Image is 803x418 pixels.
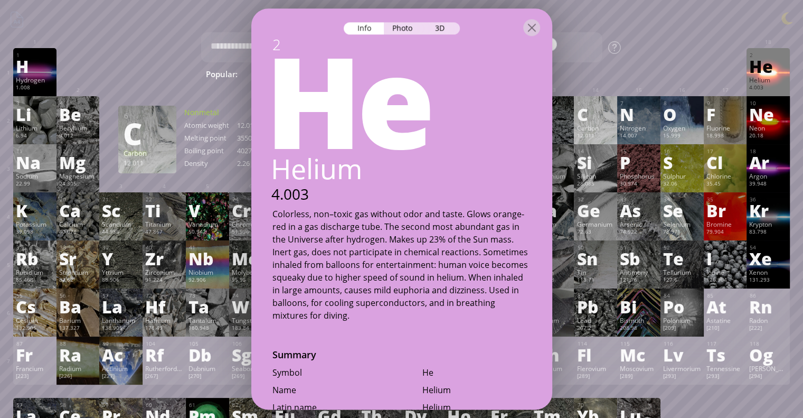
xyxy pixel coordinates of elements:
[534,298,572,315] div: Tl
[534,244,572,251] div: 49
[534,373,572,381] div: [286]
[577,364,615,373] div: Flerovium
[146,244,183,251] div: 40
[663,268,701,276] div: Tellurium
[663,373,701,381] div: [293]
[577,373,615,381] div: [289]
[620,132,658,141] div: 14.007
[184,133,237,143] div: Melting point
[663,276,701,285] div: 127.6
[620,316,658,324] div: Bismuth
[16,106,54,123] div: Li
[750,244,787,251] div: 54
[251,348,552,367] div: Summary
[534,124,572,132] div: Boron
[232,196,270,203] div: 24
[272,367,402,378] div: Symbol
[16,154,54,171] div: Na
[145,220,183,228] div: Titanium
[620,154,658,171] div: P
[189,292,226,299] div: 73
[707,292,744,299] div: 85
[749,276,787,285] div: 131.293
[577,148,615,155] div: 14
[102,364,140,373] div: Actinium
[422,402,531,413] div: Helium
[706,202,744,219] div: Br
[272,402,402,413] div: Latin name
[232,346,270,363] div: Sg
[707,340,744,347] div: 117
[188,228,226,237] div: 50.942
[664,244,701,251] div: 52
[102,202,140,219] div: Sc
[16,220,54,228] div: Potassium
[102,250,140,267] div: Y
[145,364,183,373] div: Rutherfordium
[534,106,572,123] div: B
[102,228,140,237] div: 44.956
[102,340,140,347] div: 89
[102,324,140,333] div: 138.905
[232,202,270,219] div: Cr
[706,180,744,189] div: 35.45
[232,324,270,333] div: 183.84
[201,32,602,62] textarea: To enrich screen reader interactions, please activate Accessibility in Grammarly extension settings
[60,402,97,408] div: 58
[620,276,658,285] div: 121.76
[663,298,701,315] div: Po
[59,154,97,171] div: Mg
[188,220,226,228] div: Vanadium
[706,364,744,373] div: Tennessine
[16,402,54,408] div: 57
[189,244,226,251] div: 41
[749,58,787,75] div: He
[750,340,787,347] div: 118
[749,180,787,189] div: 39.948
[145,346,183,363] div: Rf
[16,100,54,107] div: 3
[16,373,54,381] div: [223]
[59,250,97,267] div: Sr
[145,202,183,219] div: Ti
[16,276,54,285] div: 85.468
[749,202,787,219] div: Kr
[16,196,54,203] div: 19
[534,172,572,180] div: Aluminium
[534,132,572,141] div: 10.81
[188,276,226,285] div: 92.906
[707,100,744,107] div: 9
[749,364,787,373] div: [PERSON_NAME]
[189,196,226,203] div: 23
[145,228,183,237] div: 47.867
[272,384,402,396] div: Name
[620,250,658,267] div: Sb
[102,316,140,324] div: Lanthanum
[16,324,54,333] div: 132.905
[188,268,226,276] div: Niobium
[16,268,54,276] div: Rubidium
[577,276,615,285] div: 118.71
[663,364,701,373] div: Livermorium
[663,202,701,219] div: Se
[620,124,658,132] div: Nitrogen
[534,250,572,267] div: In
[749,228,787,237] div: 83.798
[749,106,787,123] div: Ne
[534,180,572,189] div: 26.982
[188,346,226,363] div: Db
[59,180,97,189] div: 24.305
[102,346,140,363] div: Ac
[620,106,658,123] div: N
[124,111,171,120] div: 6
[749,316,787,324] div: Radon
[620,244,658,251] div: 51
[620,228,658,237] div: 74.922
[60,292,97,299] div: 56
[620,172,658,180] div: Phosphorus
[232,244,270,251] div: 42
[620,373,658,381] div: [289]
[16,244,54,251] div: 37
[749,154,787,171] div: Ar
[145,373,183,381] div: [267]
